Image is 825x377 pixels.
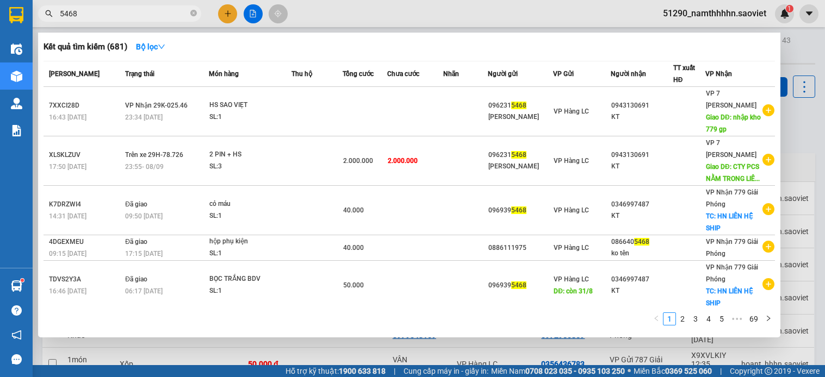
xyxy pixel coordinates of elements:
[554,108,589,115] span: VP Hàng LC
[728,312,746,325] span: •••
[388,157,418,165] span: 2.000.000
[634,238,649,246] span: 5468
[511,281,526,289] span: 5468
[49,163,86,171] span: 17:50 [DATE]
[706,212,753,232] span: TC: HN LIÊN HỆ SHIP
[611,210,673,222] div: KT
[343,157,373,165] span: 2.000.000
[746,312,762,325] li: 69
[11,305,22,316] span: question-circle
[125,287,163,295] span: 06:17 [DATE]
[209,198,291,210] div: cỏ máu
[488,149,553,161] div: 096231
[49,274,122,285] div: TDVS2Y3A
[158,43,165,51] span: down
[209,285,291,297] div: SL: 1
[611,70,646,78] span: Người nhận
[689,312,702,325] li: 3
[209,236,291,248] div: hộp phụ kiện
[125,275,147,283] span: Đã giao
[611,274,673,285] div: 0346997487
[125,200,147,208] span: Đã giao
[676,312,689,325] li: 2
[125,238,147,246] span: Đã giao
[60,8,188,20] input: Tìm tên, số ĐT hoặc mã đơn
[209,273,291,285] div: BỌC TRẮNG BDV
[488,100,553,111] div: 096231
[706,114,761,133] span: Giao DĐ: nhập kho 779 gp
[11,354,22,365] span: message
[49,149,122,161] div: XLSKLZUV
[611,111,673,123] div: KT
[343,281,364,289] span: 50.000
[343,244,364,252] span: 40.000
[209,248,291,260] div: SL: 1
[706,263,758,283] span: VP Nhận 779 Giải Phóng
[11,71,22,82] img: warehouse-icon
[706,90,756,109] span: VP 7 [PERSON_NAME]
[554,275,589,283] span: VP Hàng LC
[663,313,675,325] a: 1
[746,313,761,325] a: 69
[190,10,197,16] span: close-circle
[511,151,526,159] span: 5468
[511,102,526,109] span: 5468
[488,205,553,216] div: 096939
[49,70,100,78] span: [PERSON_NAME]
[706,139,756,159] span: VP 7 [PERSON_NAME]
[554,287,593,295] span: DĐ: còn 31/8
[715,312,728,325] li: 5
[554,244,589,252] span: VP Hàng LC
[706,188,758,208] span: VP Nhận 779 Giải Phóng
[291,70,312,78] span: Thu hộ
[49,250,86,257] span: 09:15 [DATE]
[705,70,732,78] span: VP Nhận
[653,315,660,322] span: left
[343,206,364,214] span: 40.000
[611,285,673,297] div: KT
[762,203,774,215] span: plus-circle
[11,125,22,136] img: solution-icon
[49,287,86,295] span: 16:46 [DATE]
[11,280,22,292] img: warehouse-icon
[125,163,164,171] span: 23:55 - 08/09
[554,157,589,165] span: VP Hàng LC
[49,114,86,121] span: 16:43 [DATE]
[703,313,715,325] a: 4
[125,102,188,109] span: VP Nhận 29K-025.46
[49,236,122,248] div: 4DGEXMEU
[9,7,23,23] img: logo-vxr
[11,330,22,340] span: notification
[488,111,553,123] div: [PERSON_NAME]
[49,199,122,210] div: K7DRZWI4
[762,104,774,116] span: plus-circle
[443,70,459,78] span: Nhãn
[673,64,695,84] span: TT xuất HĐ
[209,111,291,123] div: SL: 1
[762,241,774,253] span: plus-circle
[706,163,760,183] span: Giao DĐ: CTY PCS NẰM TRONG LIÊ...
[611,161,673,172] div: KT
[488,280,553,291] div: 096939
[125,70,154,78] span: Trạng thái
[209,70,239,78] span: Món hàng
[125,250,163,257] span: 17:15 [DATE]
[127,38,174,55] button: Bộ lọcdown
[49,100,122,111] div: 7XXCI28D
[488,161,553,172] div: [PERSON_NAME]
[209,210,291,222] div: SL: 1
[706,287,753,307] span: TC: HN LIÊN HỆ SHIP
[762,312,775,325] button: right
[611,149,673,161] div: 0943130691
[136,42,165,51] strong: Bộ lọc
[21,279,24,282] sup: 1
[387,70,419,78] span: Chưa cước
[690,313,702,325] a: 3
[125,114,163,121] span: 23:34 [DATE]
[762,154,774,166] span: plus-circle
[44,41,127,53] h3: Kết quả tìm kiếm ( 681 )
[209,149,291,161] div: 2 PIN + HS
[488,242,553,254] div: 0886111975
[125,151,183,159] span: Trên xe 29H-78.726
[702,312,715,325] li: 4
